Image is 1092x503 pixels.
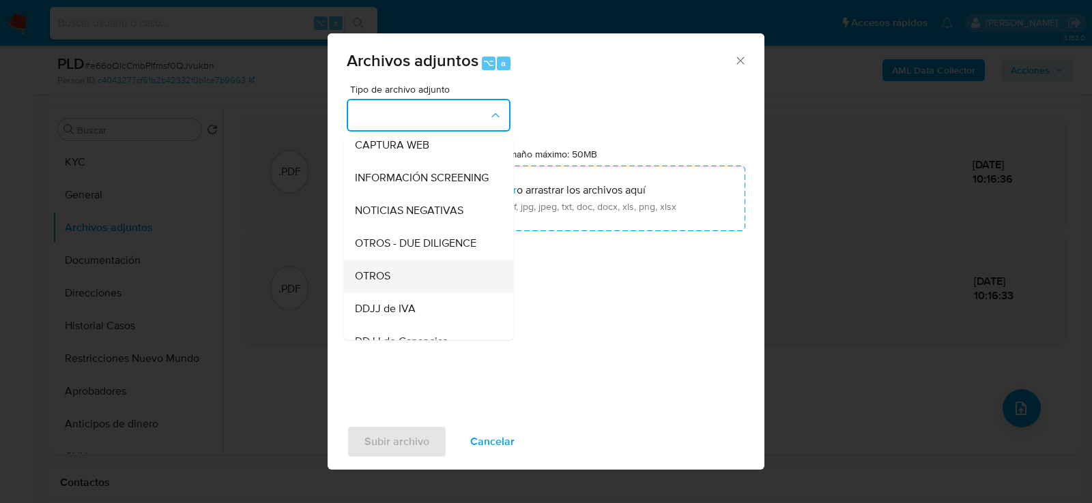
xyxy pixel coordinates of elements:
span: a [501,57,506,70]
label: Tamaño máximo: 50MB [500,148,597,160]
span: Tipo de archivo adjunto [350,85,514,94]
button: Cancelar [452,425,532,458]
span: DDJJ de IVA [355,301,416,315]
span: OTROS - DUE DILIGENCE [355,236,476,249]
span: Archivos adjuntos [347,48,478,72]
span: INFORMACIÓN SCREENING [355,170,489,184]
span: NOTICIAS NEGATIVAS [355,203,463,217]
span: DDJJ de Ganancias [355,334,448,348]
span: Cancelar [470,427,515,457]
span: CAPTURA WEB [355,138,429,151]
span: ⌥ [483,57,493,70]
span: OTROS [355,269,390,282]
button: Cerrar [734,54,746,66]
